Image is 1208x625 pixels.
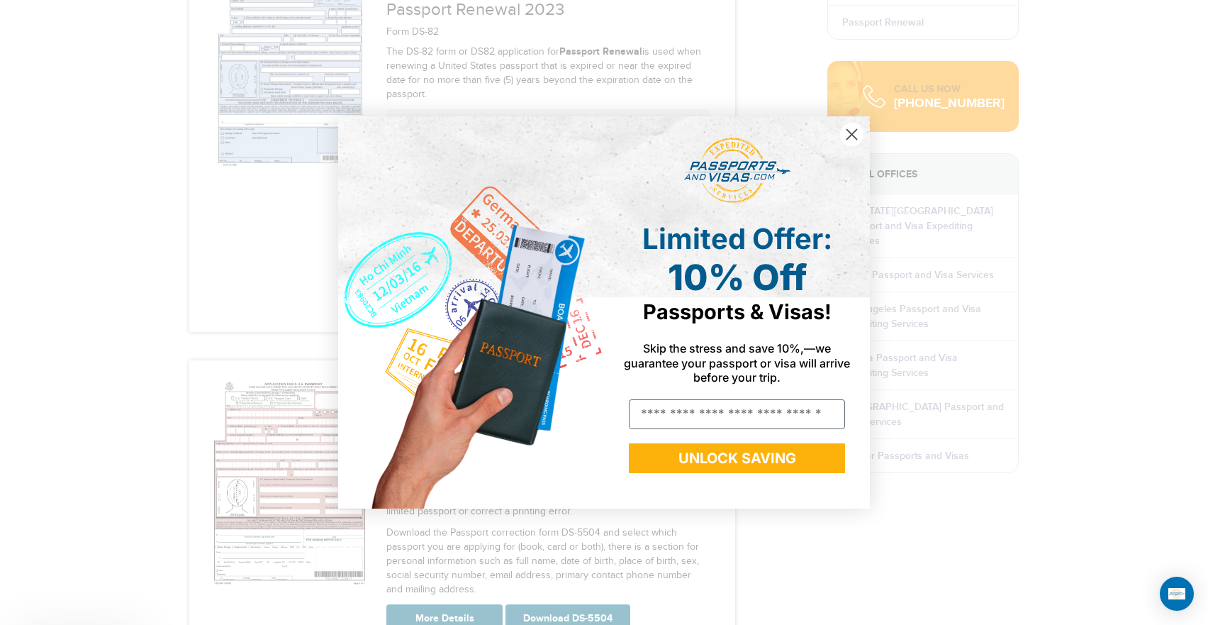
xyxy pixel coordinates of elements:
[629,443,845,473] button: UNLOCK SAVING
[668,256,807,299] span: 10% Off
[1160,577,1194,611] div: Open Intercom Messenger
[338,116,604,509] img: de9cda0d-0715-46ca-9a25-073762a91ba7.png
[684,138,790,204] img: passports and visas
[624,341,850,384] span: Skip the stress and save 10%,—we guarantee your passport or visa will arrive before your trip.
[839,122,864,147] button: Close dialog
[642,221,832,256] span: Limited Offer:
[643,299,832,324] span: Passports & Visas!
